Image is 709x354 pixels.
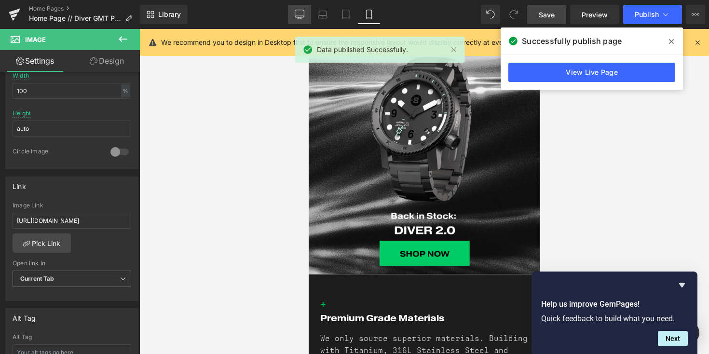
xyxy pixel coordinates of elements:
[13,110,31,117] div: Height
[522,35,622,47] span: Successfully publish page
[658,331,688,346] button: Next question
[20,275,55,282] b: Current Tab
[541,314,688,323] p: Quick feedback to build what you need.
[140,5,188,24] a: New Library
[25,36,46,43] span: Image
[13,83,131,99] input: auto
[158,10,181,19] span: Library
[676,279,688,291] button: Hide survey
[504,5,523,24] button: Redo
[623,5,682,24] button: Publish
[357,5,381,24] a: Mobile
[288,5,311,24] a: Desktop
[13,148,101,158] div: Circle Image
[13,260,131,267] div: Open link In
[13,233,71,253] a: Pick Link
[311,5,334,24] a: Laptop
[481,5,500,24] button: Undo
[541,299,688,310] h2: Help us improve GemPages!
[635,11,659,18] span: Publish
[161,37,602,48] p: We recommend you to design in Desktop first to ensure the responsive layout would display correct...
[12,270,17,281] font: +
[13,202,131,209] div: Image Link
[13,309,36,322] div: Alt Tag
[317,44,408,55] span: Data published Successfully.
[541,279,688,346] div: Help us improve GemPages!
[29,14,122,22] span: Home Page // Diver GMT Pre-Order // [DATE]
[539,10,555,20] span: Save
[13,72,29,79] div: Width
[508,63,675,82] a: View Live Page
[12,304,220,354] p: We only source superior materials. Building with Titanium, 316L Stainless Steel and Sapphire Crys...
[570,5,619,24] a: Preview
[13,213,131,229] input: https://your-shop.myshopify.com
[121,84,130,97] div: %
[29,5,140,13] a: Home Pages
[13,334,131,340] div: Alt Tag
[12,284,136,295] font: Premium Grade Materials
[582,10,608,20] span: Preview
[13,121,131,136] input: auto
[686,5,705,24] button: More
[72,50,142,72] a: Design
[13,177,26,191] div: Link
[334,5,357,24] a: Tablet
